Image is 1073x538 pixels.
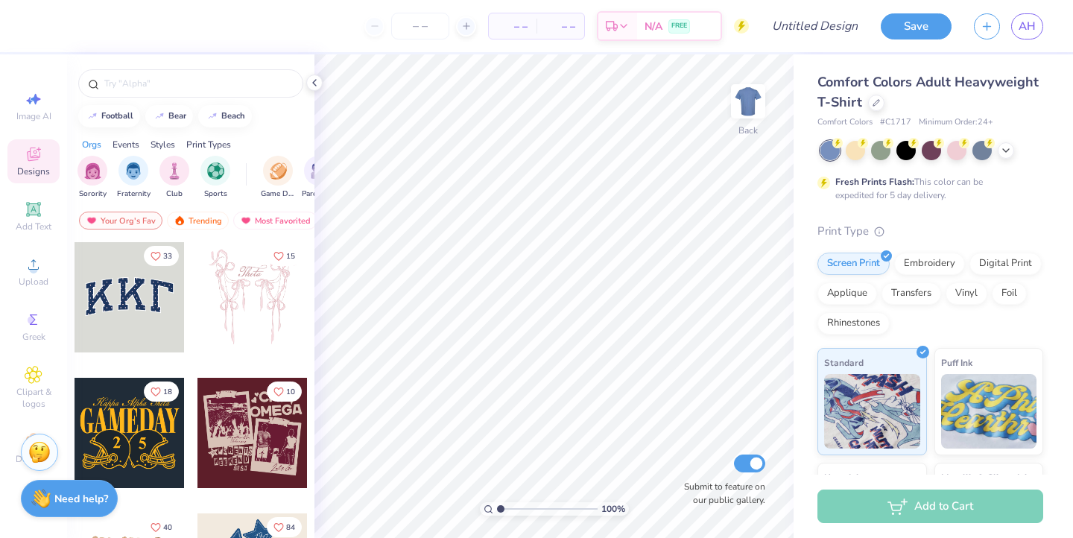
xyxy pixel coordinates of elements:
[645,19,662,34] span: N/A
[817,73,1039,111] span: Comfort Colors Adult Heavyweight T-Shirt
[302,189,336,200] span: Parent's Weekend
[286,524,295,531] span: 84
[286,253,295,260] span: 15
[817,312,890,335] div: Rhinestones
[77,156,107,200] div: filter for Sorority
[198,105,252,127] button: beach
[824,355,864,370] span: Standard
[79,189,107,200] span: Sorority
[233,212,317,230] div: Most Favorited
[144,246,179,266] button: Like
[7,386,60,410] span: Clipart & logos
[19,276,48,288] span: Upload
[881,13,952,39] button: Save
[676,480,765,507] label: Submit to feature on our public gallery.
[207,162,224,180] img: Sports Image
[22,331,45,343] span: Greek
[738,124,758,137] div: Back
[101,112,133,120] div: football
[817,253,890,275] div: Screen Print
[151,138,175,151] div: Styles
[200,156,230,200] button: filter button
[117,189,151,200] span: Fraternity
[204,189,227,200] span: Sports
[153,112,165,121] img: trend_line.gif
[1019,18,1036,35] span: AH
[941,374,1037,449] img: Puff Ink
[167,212,229,230] div: Trending
[311,162,328,180] img: Parent's Weekend Image
[103,76,294,91] input: Try "Alpha"
[145,105,193,127] button: bear
[166,162,183,180] img: Club Image
[817,223,1043,240] div: Print Type
[117,156,151,200] button: filter button
[77,156,107,200] button: filter button
[941,469,1029,485] span: Metallic & Glitter Ink
[817,282,877,305] div: Applique
[498,19,528,34] span: – –
[221,112,245,120] div: beach
[144,517,179,537] button: Like
[545,19,575,34] span: – –
[159,156,189,200] div: filter for Club
[760,11,870,41] input: Untitled Design
[881,282,941,305] div: Transfers
[267,382,302,402] button: Like
[86,112,98,121] img: trend_line.gif
[117,156,151,200] div: filter for Fraternity
[79,212,162,230] div: Your Org's Fav
[267,517,302,537] button: Like
[174,215,186,226] img: trending.gif
[186,138,231,151] div: Print Types
[302,156,336,200] div: filter for Parent's Weekend
[824,469,861,485] span: Neon Ink
[1011,13,1043,39] a: AH
[880,116,911,129] span: # C1717
[168,112,186,120] div: bear
[941,355,972,370] span: Puff Ink
[113,138,139,151] div: Events
[261,189,295,200] span: Game Day
[969,253,1042,275] div: Digital Print
[163,253,172,260] span: 33
[144,382,179,402] button: Like
[206,112,218,121] img: trend_line.gif
[84,162,101,180] img: Sorority Image
[78,105,140,127] button: football
[946,282,987,305] div: Vinyl
[166,189,183,200] span: Club
[894,253,965,275] div: Embroidery
[391,13,449,39] input: – –
[54,492,108,506] strong: Need help?
[286,388,295,396] span: 10
[159,156,189,200] button: filter button
[86,215,98,226] img: most_fav.gif
[835,175,1019,202] div: This color can be expedited for 5 day delivery.
[671,21,687,31] span: FREE
[16,453,51,465] span: Decorate
[817,116,873,129] span: Comfort Colors
[16,110,51,122] span: Image AI
[270,162,287,180] img: Game Day Image
[601,502,625,516] span: 100 %
[992,282,1027,305] div: Foil
[919,116,993,129] span: Minimum Order: 24 +
[835,176,914,188] strong: Fresh Prints Flash:
[16,221,51,232] span: Add Text
[17,165,50,177] span: Designs
[200,156,230,200] div: filter for Sports
[240,215,252,226] img: most_fav.gif
[82,138,101,151] div: Orgs
[824,374,920,449] img: Standard
[261,156,295,200] div: filter for Game Day
[267,246,302,266] button: Like
[163,388,172,396] span: 18
[261,156,295,200] button: filter button
[125,162,142,180] img: Fraternity Image
[302,156,336,200] button: filter button
[733,86,763,116] img: Back
[163,524,172,531] span: 40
